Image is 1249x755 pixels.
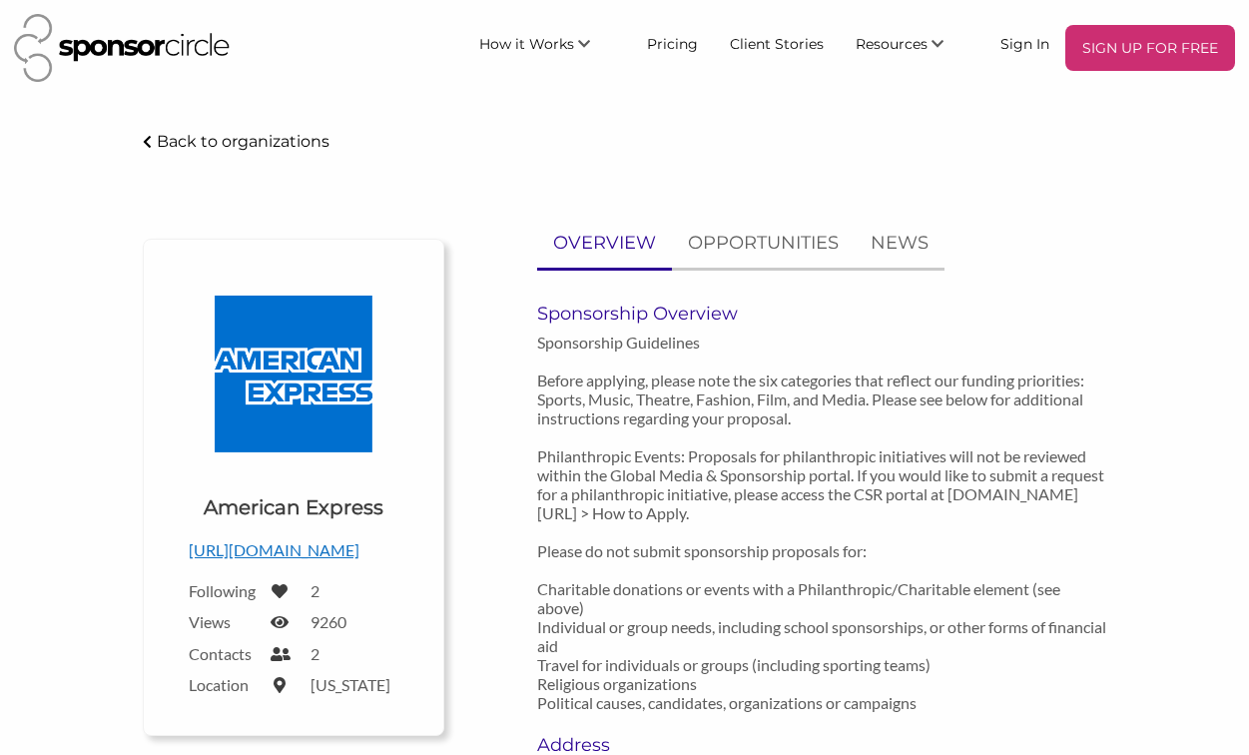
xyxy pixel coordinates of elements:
span: How it Works [479,35,574,53]
p: OVERVIEW [553,229,656,258]
label: 2 [311,644,319,663]
p: Back to organizations [157,132,329,151]
p: SIGN UP FOR FREE [1073,33,1227,63]
p: Sponsorship Guidelines Before applying, please note the six categories that reflect our funding p... [537,333,1106,712]
img: Sponsor Circle Logo [14,14,230,82]
img: American Express Logo [189,270,398,479]
span: Resources [856,35,928,53]
label: 9260 [311,612,346,631]
a: Sign In [984,25,1065,61]
a: Client Stories [714,25,840,61]
a: Pricing [631,25,714,61]
label: Following [189,581,259,600]
label: [US_STATE] [311,675,390,694]
h6: Sponsorship Overview [537,303,1106,325]
label: Contacts [189,644,259,663]
label: Views [189,612,259,631]
label: Location [189,675,259,694]
h1: American Express [204,493,383,521]
p: NEWS [871,229,929,258]
p: [URL][DOMAIN_NAME] [189,537,398,563]
label: 2 [311,581,319,600]
li: Resources [840,25,984,71]
p: OPPORTUNITIES [688,229,839,258]
li: How it Works [463,25,631,71]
